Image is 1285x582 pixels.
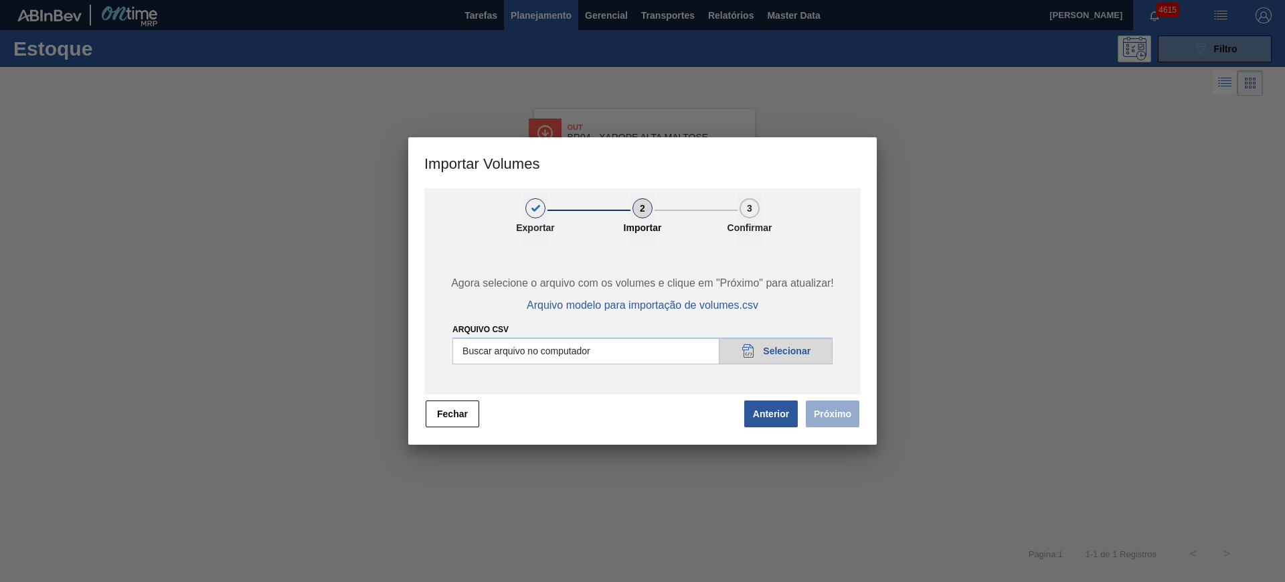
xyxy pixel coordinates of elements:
[630,194,655,247] button: 2Importar
[440,277,845,289] span: Agora selecione o arquivo com os volumes e clique em "Próximo" para atualizar!
[738,194,762,247] button: 3Confirmar
[527,299,758,311] span: Arquivo modelo para importação de volumes.csv
[426,401,479,427] button: Fechar
[523,194,547,247] button: 1Exportar
[609,222,676,233] p: Importar
[744,401,798,427] button: Anterior
[716,222,783,233] p: Confirmar
[452,325,509,334] label: Arquivo csv
[632,198,653,218] div: 2
[408,137,877,188] h3: Importar Volumes
[525,198,545,218] div: 1
[740,198,760,218] div: 3
[502,222,569,233] p: Exportar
